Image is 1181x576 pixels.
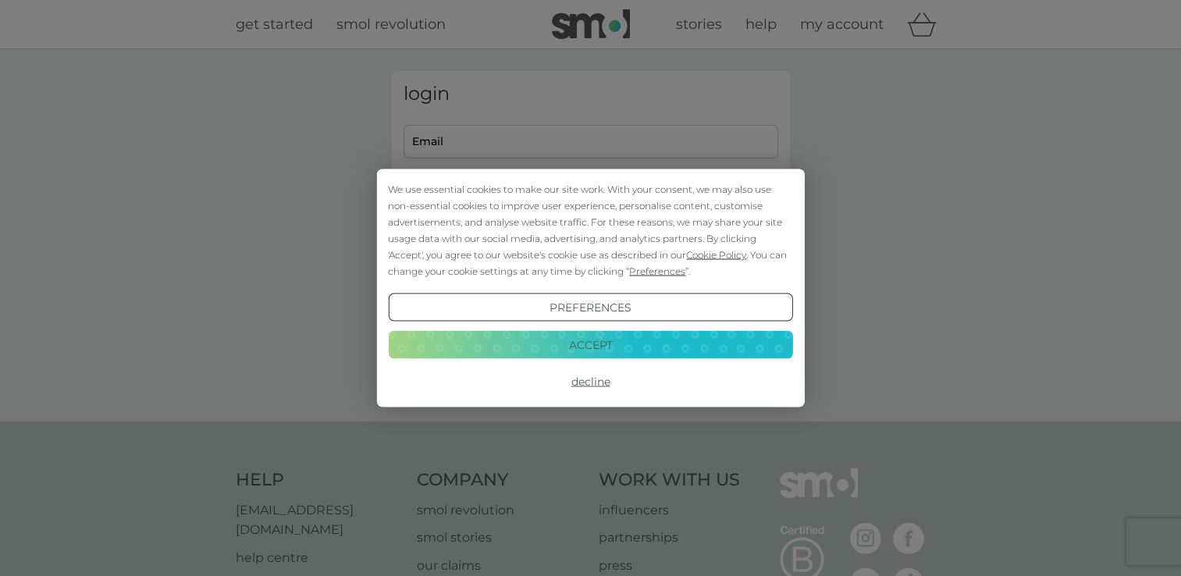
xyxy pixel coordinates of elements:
span: Cookie Policy [686,249,746,261]
button: Preferences [388,293,792,322]
button: Accept [388,330,792,358]
div: We use essential cookies to make our site work. With your consent, we may also use non-essential ... [388,181,792,279]
div: Cookie Consent Prompt [376,169,804,407]
span: Preferences [629,265,685,277]
button: Decline [388,368,792,396]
